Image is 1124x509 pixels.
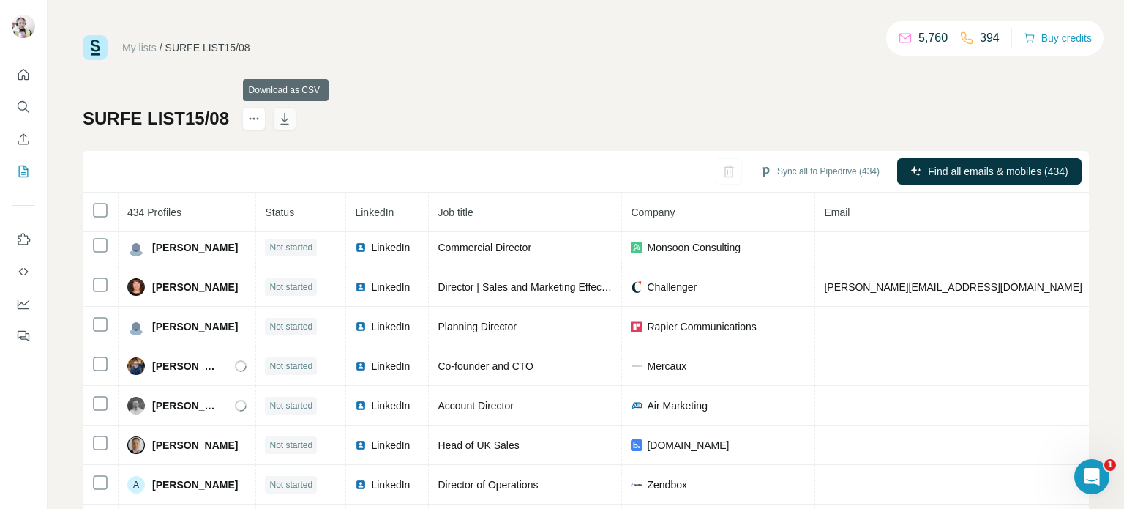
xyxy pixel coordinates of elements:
button: Dashboard [12,291,35,317]
span: [PERSON_NAME] [152,478,238,492]
button: Feedback [12,323,35,349]
img: LinkedIn logo [355,479,367,491]
button: Buy credits [1024,28,1092,48]
img: LinkedIn logo [355,321,367,332]
img: Surfe Logo [83,35,108,60]
span: Co-founder and CTO [438,360,533,372]
img: Avatar [127,278,145,296]
span: Mercaux [647,359,686,374]
button: Quick start [12,62,35,88]
img: Avatar [127,239,145,256]
span: 434 Profiles [127,207,181,218]
span: LinkedIn [371,359,410,374]
span: Not started [269,360,312,373]
div: SURFE LIST15/08 [165,40,250,55]
img: company-logo [631,281,642,293]
span: Planning Director [438,321,516,332]
span: [PERSON_NAME][EMAIL_ADDRESS][DOMAIN_NAME] [824,281,1082,293]
span: Director | Sales and Marketing Effectiveness [438,281,639,293]
span: Status [265,207,294,218]
span: LinkedIn [371,240,410,255]
iframe: Intercom live chat [1074,459,1109,494]
span: Not started [269,280,312,294]
span: LinkedIn [371,319,410,334]
span: Challenger [647,280,697,294]
button: Sync all to Pipedrive (434) [749,160,890,182]
button: actions [242,107,266,130]
span: Air Marketing [647,398,707,413]
img: Avatar [127,318,145,335]
img: Avatar [127,357,145,375]
button: Use Surfe API [12,259,35,285]
button: Find all emails & mobiles (434) [897,158,1082,185]
span: [PERSON_NAME] [152,438,238,453]
p: 394 [980,29,1000,47]
span: Zendbox [647,478,686,492]
img: Avatar [127,436,145,454]
p: 5,760 [918,29,948,47]
span: Not started [269,320,312,333]
span: Email [824,207,850,218]
span: [PERSON_NAME] [152,319,238,334]
img: company-logo [631,321,642,332]
span: [PERSON_NAME] [152,359,220,374]
a: My lists [122,42,157,53]
span: Job title [438,207,473,218]
img: Avatar [127,397,145,415]
span: LinkedIn [355,207,394,218]
span: Director of Operations [438,479,538,491]
span: Monsoon Consulting [647,240,741,255]
img: company-logo [631,360,642,372]
img: LinkedIn logo [355,242,367,253]
img: Avatar [12,15,35,38]
span: [PERSON_NAME] [152,240,238,255]
button: My lists [12,158,35,185]
button: Search [12,94,35,120]
h1: SURFE LIST15/08 [83,107,229,130]
span: Account Director [438,400,513,412]
span: [PERSON_NAME] [152,280,238,294]
span: LinkedIn [371,438,410,453]
button: Use Surfe on LinkedIn [12,226,35,253]
img: LinkedIn logo [355,281,367,293]
img: LinkedIn logo [355,439,367,451]
img: company-logo [631,242,642,253]
span: 1 [1104,459,1116,471]
img: LinkedIn logo [355,400,367,412]
span: [DOMAIN_NAME] [647,438,729,453]
span: LinkedIn [371,478,410,492]
img: LinkedIn logo [355,360,367,372]
span: Rapier Communications [647,319,756,334]
span: Not started [269,439,312,452]
span: Company [631,207,675,218]
span: Find all emails & mobiles (434) [928,164,1068,179]
li: / [160,40,162,55]
img: company-logo [631,400,642,412]
span: Not started [269,478,312,491]
span: Not started [269,399,312,412]
div: A [127,476,145,494]
span: LinkedIn [371,398,410,413]
span: LinkedIn [371,280,410,294]
span: Not started [269,241,312,254]
img: company-logo [631,483,642,486]
button: Enrich CSV [12,126,35,152]
span: Head of UK Sales [438,439,519,451]
img: company-logo [631,439,642,451]
span: [PERSON_NAME] [152,398,220,413]
span: Commercial Director [438,242,531,253]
